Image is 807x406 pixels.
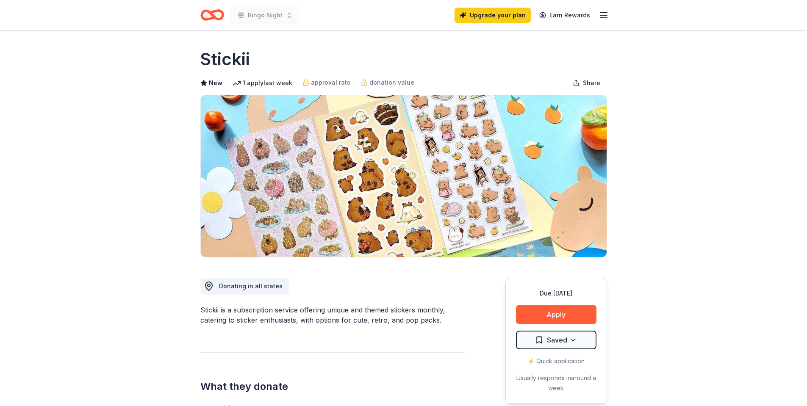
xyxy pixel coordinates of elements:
[534,8,595,23] a: Earn Rewards
[248,10,283,20] span: Bingo Night
[209,78,222,88] span: New
[361,77,414,88] a: donation value
[516,356,596,366] div: ⚡️ Quick application
[311,77,351,88] span: approval rate
[516,373,596,393] div: Usually responds in around a week
[369,77,414,88] span: donation value
[200,380,465,393] h2: What they donate
[516,331,596,349] button: Saved
[231,7,300,24] button: Bingo Night
[219,282,283,290] span: Donating in all states
[201,95,607,257] img: Image for Stickii
[200,47,250,71] h1: Stickii
[516,288,596,298] div: Due [DATE]
[566,75,607,91] button: Share
[233,78,292,88] div: 1 apply last week
[516,305,596,324] button: Apply
[302,77,351,88] a: approval rate
[547,334,567,345] span: Saved
[583,78,600,88] span: Share
[455,8,531,23] a: Upgrade your plan
[200,305,465,325] div: Stickii is a subscription service offering unique and themed stickers monthly, catering to sticke...
[200,5,224,25] a: Home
